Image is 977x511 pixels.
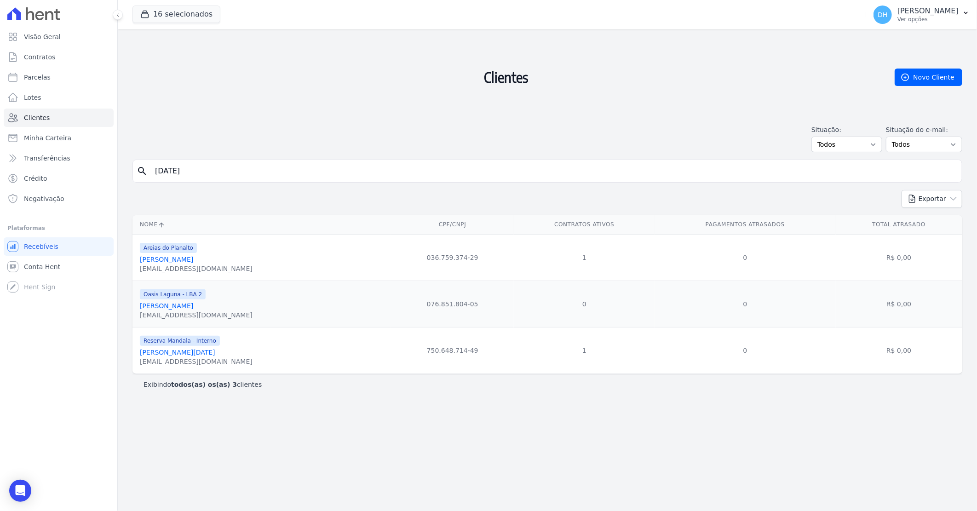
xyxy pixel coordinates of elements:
span: Areias do Planalto [140,243,197,253]
span: DH [878,11,887,18]
i: search [137,166,148,177]
span: Minha Carteira [24,133,71,143]
div: Open Intercom Messenger [9,480,31,502]
th: Nome [132,215,391,234]
td: 1 [514,327,655,373]
button: 16 selecionados [132,6,220,23]
td: R$ 0,00 [836,234,962,281]
a: Clientes [4,109,114,127]
a: Novo Cliente [895,69,962,86]
td: 036.759.374-29 [391,234,514,281]
span: Parcelas [24,73,51,82]
a: Minha Carteira [4,129,114,147]
button: DH [PERSON_NAME] Ver opções [866,2,977,28]
td: 1 [514,234,655,281]
span: Transferências [24,154,70,163]
a: Parcelas [4,68,114,86]
input: Buscar por nome, CPF ou e-mail [149,162,958,180]
a: Conta Hent [4,258,114,276]
p: Ver opções [897,16,959,23]
span: Oasis Laguna - LBA 2 [140,289,206,299]
td: 076.851.804-05 [391,281,514,327]
div: [EMAIL_ADDRESS][DOMAIN_NAME] [140,264,253,273]
a: [PERSON_NAME] [140,302,193,310]
div: [EMAIL_ADDRESS][DOMAIN_NAME] [140,357,253,366]
th: Contratos Ativos [514,215,655,234]
td: 0 [655,234,835,281]
th: Total Atrasado [836,215,962,234]
a: Crédito [4,169,114,188]
p: [PERSON_NAME] [897,6,959,16]
td: 0 [655,327,835,373]
td: R$ 0,00 [836,327,962,373]
div: Plataformas [7,223,110,234]
span: Clientes [24,113,50,122]
span: Lotes [24,93,41,102]
label: Situação: [811,125,882,135]
label: Situação do e-mail: [886,125,962,135]
a: Visão Geral [4,28,114,46]
td: 750.648.714-49 [391,327,514,373]
td: R$ 0,00 [836,281,962,327]
th: CPF/CNPJ [391,215,514,234]
a: Recebíveis [4,237,114,256]
td: 0 [655,281,835,327]
span: Visão Geral [24,32,61,41]
td: 0 [514,281,655,327]
p: Exibindo clientes [144,380,262,389]
span: Reserva Mandala - Interno [140,336,220,346]
a: [PERSON_NAME][DATE] [140,349,215,356]
span: Conta Hent [24,262,60,271]
a: [PERSON_NAME] [140,256,193,263]
div: [EMAIL_ADDRESS][DOMAIN_NAME] [140,310,253,320]
button: Exportar [902,190,962,208]
h2: Clientes [132,37,880,118]
a: Transferências [4,149,114,167]
span: Negativação [24,194,64,203]
b: todos(as) os(as) 3 [171,381,237,388]
th: Pagamentos Atrasados [655,215,835,234]
a: Negativação [4,189,114,208]
span: Recebíveis [24,242,58,251]
a: Contratos [4,48,114,66]
span: Contratos [24,52,55,62]
a: Lotes [4,88,114,107]
span: Crédito [24,174,47,183]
